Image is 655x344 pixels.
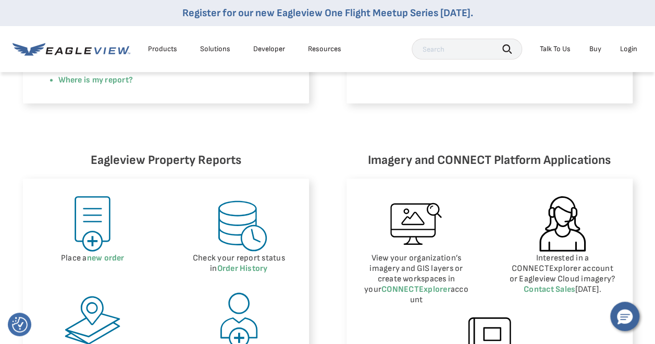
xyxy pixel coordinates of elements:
a: CONNECTExplorer [381,284,451,294]
div: Talk To Us [540,44,571,54]
p: View your organization’s imagery and GIS layers or create workspaces in your account [362,253,471,305]
p: Check your report status in [184,253,293,274]
p: Place a [39,253,147,264]
p: Interested in a CONNECTExplorer account or Eagleview Cloud imagery? [DATE]. [508,253,617,295]
a: Developer [253,44,285,54]
div: Solutions [200,44,230,54]
h6: Eagleview Property Reports [23,150,309,170]
input: Search [412,39,522,60]
button: Hello, have a question? Let’s chat. [610,302,639,331]
div: Resources [308,44,341,54]
div: Products [148,44,177,54]
a: Register for our new Eagleview One Flight Meetup Series [DATE]. [182,7,473,19]
a: new order [87,253,125,263]
img: Revisit consent button [12,317,28,333]
h6: Imagery and CONNECT Platform Applications [347,150,633,170]
a: Order History [217,264,267,274]
a: Contact Sales [524,284,575,294]
a: Where is my report? [58,75,133,85]
div: Login [620,44,637,54]
a: Buy [589,44,601,54]
button: Consent Preferences [12,317,28,333]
